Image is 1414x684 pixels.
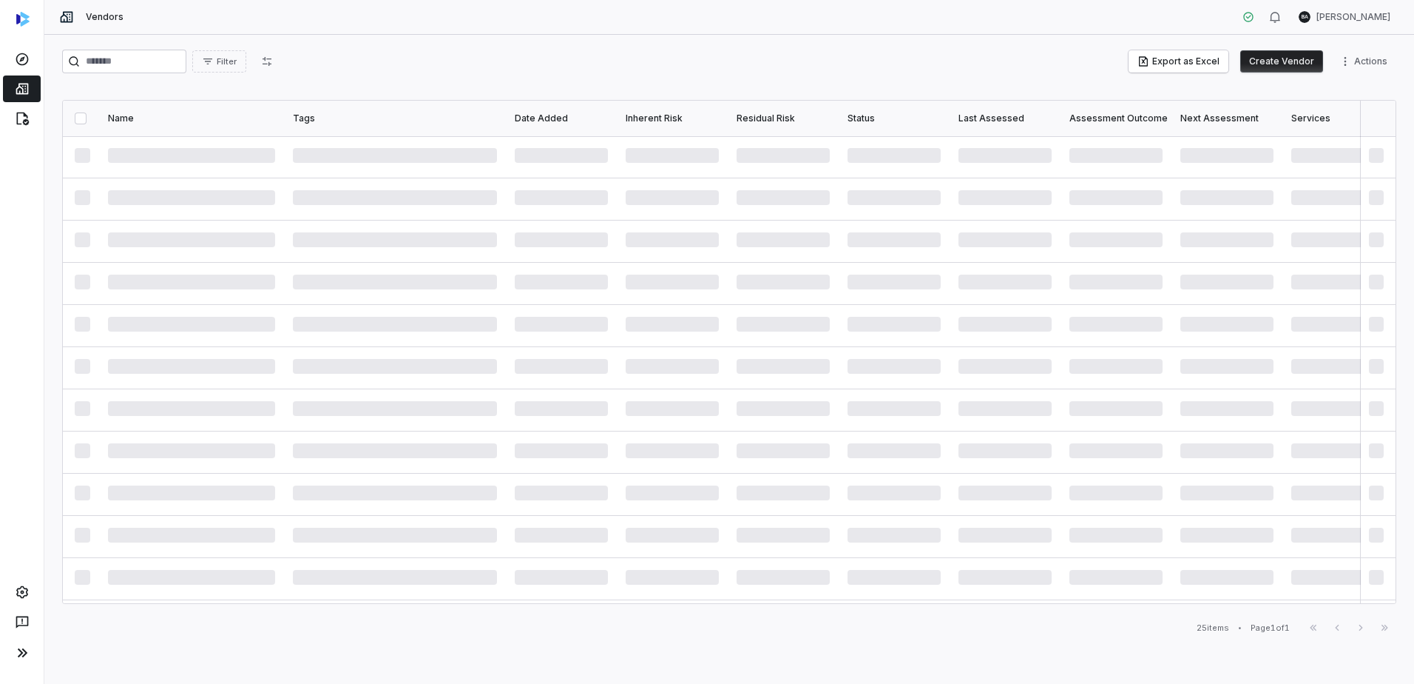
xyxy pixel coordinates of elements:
button: Filter [192,50,246,73]
button: More actions [1335,50,1396,73]
div: Name [108,113,275,124]
button: BA[PERSON_NAME] [1290,6,1399,28]
div: Date Added [515,113,608,124]
span: Vendors [86,11,124,23]
div: Status [848,113,941,124]
span: Filter [217,56,237,67]
img: svg%3e [16,12,30,27]
div: Page 1 of 1 [1251,623,1290,634]
span: [PERSON_NAME] [1316,11,1390,23]
div: Last Assessed [958,113,1052,124]
div: Tags [293,113,497,124]
div: Residual Risk [737,113,830,124]
div: • [1238,623,1242,633]
span: BA [1299,11,1310,23]
button: Export as Excel [1129,50,1228,73]
div: Inherent Risk [626,113,719,124]
div: Assessment Outcome [1069,113,1163,124]
div: Next Assessment [1180,113,1273,124]
div: 25 items [1197,623,1229,634]
button: Create Vendor [1240,50,1323,73]
div: Services [1291,113,1384,124]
